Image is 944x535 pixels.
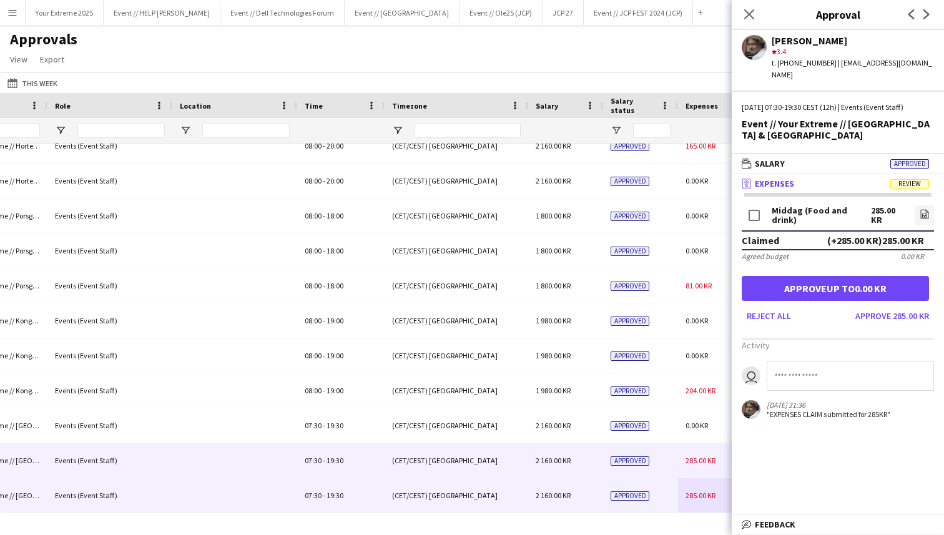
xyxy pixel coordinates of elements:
[686,101,718,110] span: Expenses
[47,443,172,478] div: Events (Event Staff)
[5,51,32,67] a: View
[536,246,571,255] span: 1 800.00 KR
[732,193,944,435] div: ExpensesReview
[611,212,649,221] span: Approved
[323,176,325,185] span: -
[392,101,427,110] span: Timezone
[327,316,343,325] span: 19:00
[47,164,172,198] div: Events (Event Staff)
[35,51,69,67] a: Export
[305,176,322,185] span: 08:00
[536,141,571,150] span: 2 160.00 KR
[732,6,944,22] h3: Approval
[40,54,64,65] span: Export
[732,154,944,173] mat-expansion-panel-header: SalaryApproved
[345,1,460,25] button: Event // [GEOGRAPHIC_DATA]
[755,158,785,169] span: Salary
[686,351,708,360] span: 0.00 KR
[180,101,211,110] span: Location
[47,268,172,303] div: Events (Event Staff)
[385,338,528,373] div: (CET/CEST) [GEOGRAPHIC_DATA]
[611,96,656,115] span: Salary status
[611,317,649,326] span: Approved
[392,125,403,136] button: Open Filter Menu
[686,316,708,325] span: 0.00 KR
[686,456,715,465] span: 285.00 KR
[385,408,528,443] div: (CET/CEST) [GEOGRAPHIC_DATA]
[460,1,543,25] button: Event // Ole25 (JCP)
[323,456,325,465] span: -
[686,421,708,430] span: 0.00 KR
[47,129,172,163] div: Events (Event Staff)
[385,478,528,513] div: (CET/CEST) [GEOGRAPHIC_DATA]
[323,351,325,360] span: -
[104,1,220,25] button: Event // HELP [PERSON_NAME]
[611,421,649,431] span: Approved
[536,456,571,465] span: 2 160.00 KR
[305,246,322,255] span: 08:00
[584,1,693,25] button: Event // JCP FEST 2024 (JCP)
[323,316,325,325] span: -
[611,491,649,501] span: Approved
[385,233,528,268] div: (CET/CEST) [GEOGRAPHIC_DATA]
[536,281,571,290] span: 1 800.00 KR
[767,400,890,410] div: [DATE] 21:36
[323,246,325,255] span: -
[323,211,325,220] span: -
[732,174,944,193] mat-expansion-panel-header: ExpensesReview
[202,123,290,138] input: Location Filter Input
[742,234,779,247] div: Claimed
[327,386,343,395] span: 19:00
[611,142,649,151] span: Approved
[742,306,796,326] button: Reject all
[742,118,934,140] div: Event // Your Extreme // [GEOGRAPHIC_DATA] & [GEOGRAPHIC_DATA]
[327,176,343,185] span: 20:00
[323,281,325,290] span: -
[772,46,934,57] div: 3.4
[305,281,322,290] span: 08:00
[755,178,794,189] span: Expenses
[305,351,322,360] span: 08:00
[611,247,649,256] span: Approved
[686,246,708,255] span: 0.00 KR
[47,408,172,443] div: Events (Event Staff)
[850,306,934,326] button: Approve 285.00 KR
[536,211,571,220] span: 1 800.00 KR
[732,515,944,534] mat-expansion-panel-header: Feedback
[536,316,571,325] span: 1 980.00 KR
[327,456,343,465] span: 19:30
[385,303,528,338] div: (CET/CEST) [GEOGRAPHIC_DATA]
[47,338,172,373] div: Events (Event Staff)
[385,373,528,408] div: (CET/CEST) [GEOGRAPHIC_DATA]
[686,211,708,220] span: 0.00 KR
[536,176,571,185] span: 2 160.00 KR
[742,102,934,113] div: [DATE] 07:30-19:30 CEST (12h) | Events (Event Staff)
[305,141,322,150] span: 08:00
[385,164,528,198] div: (CET/CEST) [GEOGRAPHIC_DATA]
[327,281,343,290] span: 18:00
[305,421,322,430] span: 07:30
[55,101,71,110] span: Role
[686,281,712,290] span: 81.00 KR
[305,101,323,110] span: Time
[742,400,760,419] app-user-avatar: Jesper Roth
[536,491,571,500] span: 2 160.00 KR
[180,125,191,136] button: Open Filter Menu
[10,54,27,65] span: View
[633,123,671,138] input: Salary status Filter Input
[686,141,715,150] span: 165.00 KR
[742,252,789,261] div: Agreed budget
[55,125,66,136] button: Open Filter Menu
[772,57,934,80] div: t. [PHONE_NUMBER] | [EMAIL_ADDRESS][DOMAIN_NAME]
[220,1,345,25] button: Event // Dell Technologies Forum
[305,491,322,500] span: 07:30
[611,386,649,396] span: Approved
[611,125,622,136] button: Open Filter Menu
[755,519,795,530] span: Feedback
[305,316,322,325] span: 08:00
[611,282,649,291] span: Approved
[611,177,649,186] span: Approved
[767,410,890,419] div: "EXPENSES CLAIM submitted for 285KR"
[47,199,172,233] div: Events (Event Staff)
[47,373,172,408] div: Events (Event Staff)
